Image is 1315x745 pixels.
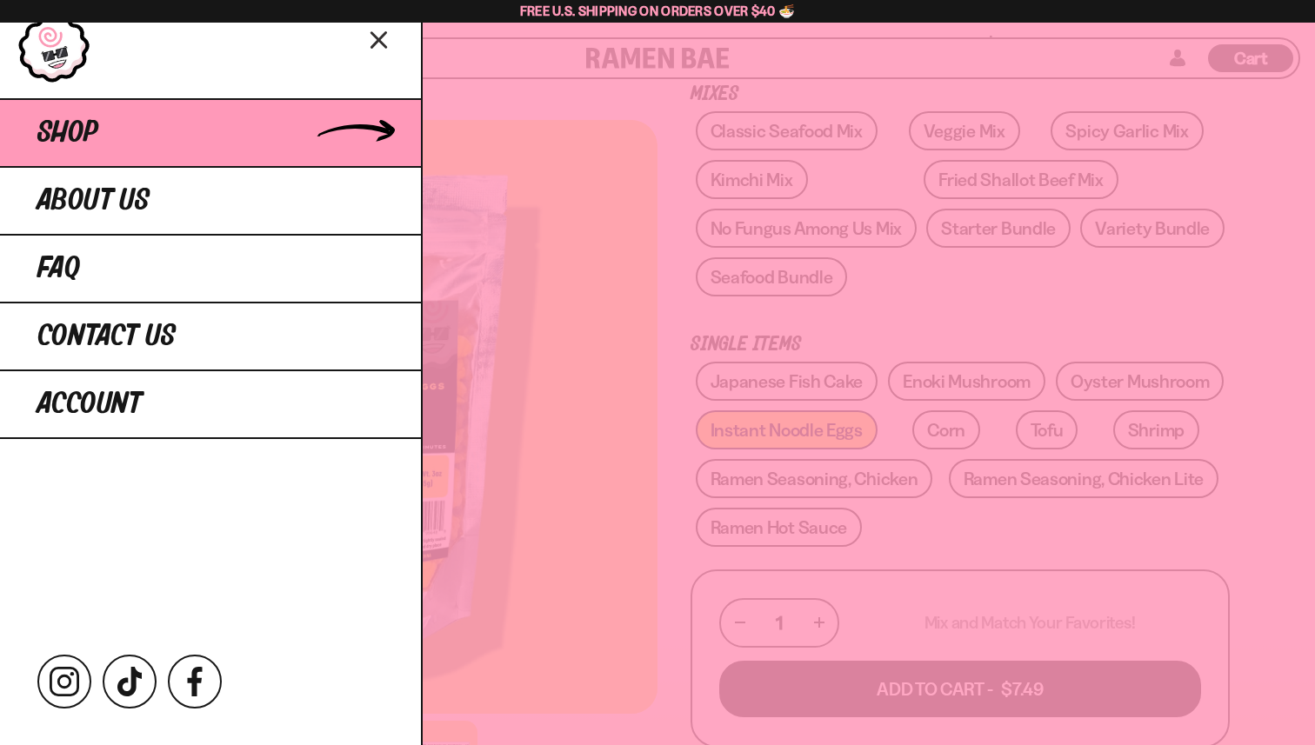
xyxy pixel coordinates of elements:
[520,3,796,19] span: Free U.S. Shipping on Orders over $40 🍜
[364,23,395,54] button: Close menu
[37,117,98,149] span: Shop
[37,389,142,420] span: Account
[37,321,176,352] span: Contact Us
[37,185,150,216] span: About Us
[37,253,80,284] span: FAQ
